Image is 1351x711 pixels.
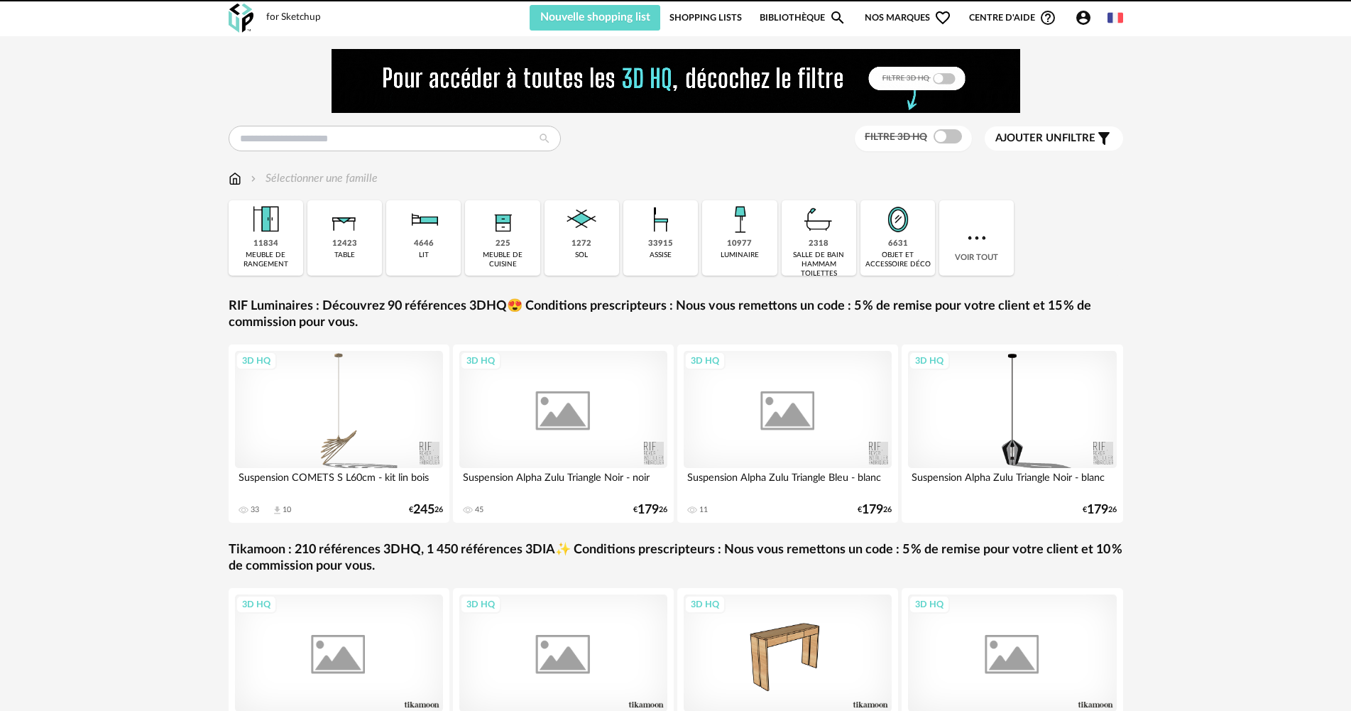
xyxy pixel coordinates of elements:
div: 3D HQ [460,352,501,370]
span: Magnify icon [829,9,846,26]
img: more.7b13dc1.svg [964,225,990,251]
img: Literie.png [405,200,443,239]
div: 11834 [253,239,278,249]
img: fr [1107,10,1123,26]
div: € 26 [633,505,667,515]
span: Filtre 3D HQ [865,132,927,142]
div: € 26 [409,505,443,515]
div: meuble de rangement [233,251,299,269]
div: 3D HQ [684,595,726,614]
div: 3D HQ [909,595,950,614]
a: Tikamoon : 210 références 3DHQ, 1 450 références 3DIA✨ Conditions prescripteurs : Nous vous remet... [229,542,1123,575]
div: Suspension Alpha Zulu Triangle Bleu - blanc [684,468,892,496]
div: Suspension Alpha Zulu Triangle Noir - blanc [908,468,1117,496]
div: 33 [251,505,259,515]
img: FILTRE%20HQ%20NEW_V1%20(4).gif [332,49,1020,113]
div: 225 [496,239,510,249]
div: 3D HQ [909,352,950,370]
div: 3D HQ [236,352,277,370]
a: 3D HQ Suspension COMETS S L60cm - kit lin bois 33 Download icon 10 €24526 [229,344,450,523]
img: Salle%20de%20bain.png [799,200,838,239]
div: 1272 [571,239,591,249]
span: Nos marques [865,5,951,31]
span: 245 [413,505,434,515]
div: Suspension COMETS S L60cm - kit lin bois [235,468,444,496]
span: 179 [638,505,659,515]
a: 3D HQ Suspension Alpha Zulu Triangle Noir - noir 45 €17926 [453,344,674,523]
span: filtre [995,131,1095,146]
button: Nouvelle shopping list [530,5,661,31]
div: salle de bain hammam toilettes [786,251,852,278]
span: Account Circle icon [1075,9,1092,26]
span: Filter icon [1095,130,1112,147]
img: OXP [229,4,253,33]
span: Ajouter un [995,133,1062,143]
a: Shopping Lists [669,5,742,31]
div: € 26 [858,505,892,515]
img: Rangement.png [483,200,522,239]
div: Suspension Alpha Zulu Triangle Noir - noir [459,468,668,496]
div: table [334,251,355,260]
img: Luminaire.png [721,200,759,239]
img: Sol.png [562,200,601,239]
div: 10 [283,505,291,515]
a: RIF Luminaires : Découvrez 90 références 3DHQ😍 Conditions prescripteurs : Nous vous remettons un ... [229,298,1123,332]
span: 179 [1087,505,1108,515]
div: Sélectionner une famille [248,170,378,187]
div: 4646 [414,239,434,249]
a: 3D HQ Suspension Alpha Zulu Triangle Noir - blanc €17926 [902,344,1123,523]
span: Heart Outline icon [934,9,951,26]
span: Centre d'aideHelp Circle Outline icon [969,9,1056,26]
div: luminaire [721,251,759,260]
img: svg+xml;base64,PHN2ZyB3aWR0aD0iMTYiIGhlaWdodD0iMTciIHZpZXdCb3g9IjAgMCAxNiAxNyIgZmlsbD0ibm9uZSIgeG... [229,170,241,187]
div: 12423 [332,239,357,249]
div: 2318 [809,239,828,249]
div: assise [650,251,672,260]
div: 11 [699,505,708,515]
div: € 26 [1083,505,1117,515]
div: 3D HQ [684,352,726,370]
span: Download icon [272,505,283,516]
div: for Sketchup [266,11,321,24]
div: 45 [475,505,483,515]
img: svg+xml;base64,PHN2ZyB3aWR0aD0iMTYiIGhlaWdodD0iMTYiIHZpZXdCb3g9IjAgMCAxNiAxNiIgZmlsbD0ibm9uZSIgeG... [248,170,259,187]
img: Assise.png [642,200,680,239]
span: Nouvelle shopping list [540,11,650,23]
div: 33915 [648,239,673,249]
div: 3D HQ [460,595,501,614]
div: 10977 [727,239,752,249]
span: 179 [862,505,883,515]
div: sol [575,251,588,260]
span: Help Circle Outline icon [1039,9,1056,26]
a: 3D HQ Suspension Alpha Zulu Triangle Bleu - blanc 11 €17926 [677,344,899,523]
div: objet et accessoire déco [865,251,931,269]
div: 3D HQ [236,595,277,614]
span: Account Circle icon [1075,9,1098,26]
div: 6631 [888,239,908,249]
div: meuble de cuisine [469,251,535,269]
div: Voir tout [939,200,1014,276]
div: lit [419,251,429,260]
img: Table.png [325,200,363,239]
button: Ajouter unfiltre Filter icon [985,126,1123,151]
img: Miroir.png [879,200,917,239]
a: BibliothèqueMagnify icon [760,5,846,31]
img: Meuble%20de%20rangement.png [246,200,285,239]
